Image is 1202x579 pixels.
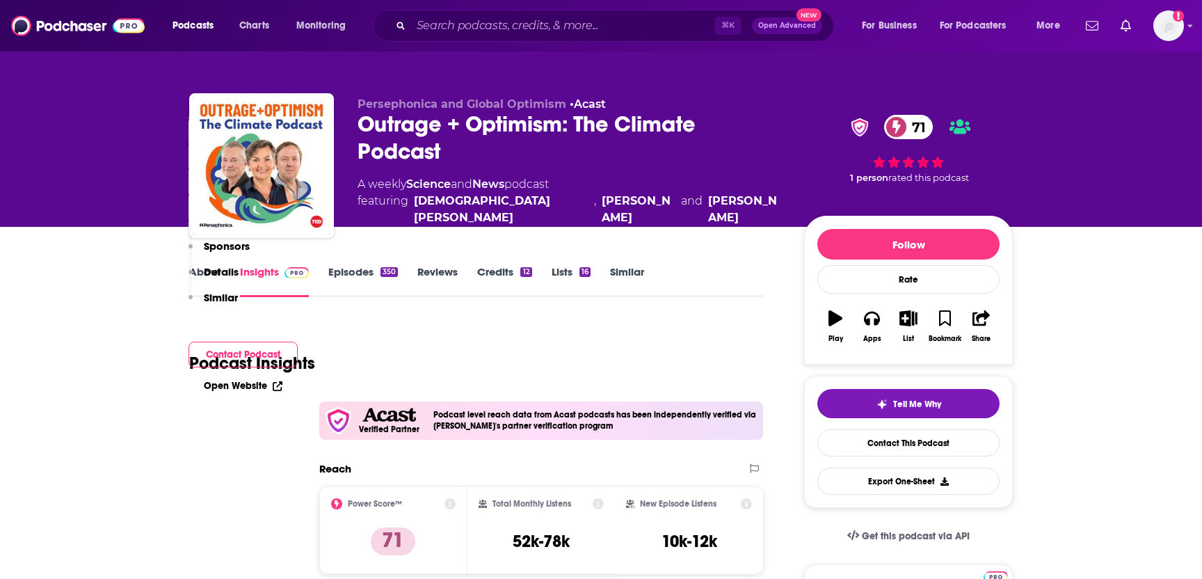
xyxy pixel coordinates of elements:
[640,499,716,509] h2: New Episode Listens
[963,301,1000,351] button: Share
[715,17,741,35] span: ⌘ K
[752,17,822,34] button: Open AdvancedNew
[890,301,927,351] button: List
[570,97,606,111] span: •
[552,265,591,297] a: Lists16
[884,115,933,139] a: 71
[371,528,415,555] p: 71
[492,499,571,509] h2: Total Monthly Listens
[681,193,703,226] span: and
[414,193,588,226] a: Christiana Figueres
[817,389,1000,418] button: tell me why sparkleTell Me Why
[602,193,675,226] a: Paul Dickinson
[328,265,398,297] a: Episodes350
[358,193,782,226] span: featuring
[189,342,298,367] button: Contact Podcast
[230,15,278,37] a: Charts
[204,380,282,392] a: Open Website
[362,408,415,422] img: Acast
[836,519,981,553] a: Get this podcast via API
[358,176,782,226] div: A weekly podcast
[319,462,351,475] h2: Reach
[594,193,596,226] span: ,
[850,173,888,183] span: 1 person
[359,425,419,434] h5: Verified Partner
[862,16,917,35] span: For Business
[163,15,232,37] button: open menu
[817,468,1000,495] button: Export One-Sheet
[1173,10,1184,22] svg: Add a profile image
[1153,10,1184,41] button: Show profile menu
[1027,15,1077,37] button: open menu
[411,15,715,37] input: Search podcasts, credits, & more...
[472,177,504,191] a: News
[708,193,782,226] a: Tom Carnac
[862,530,970,542] span: Get this podcast via API
[847,118,873,136] img: verified Badge
[898,115,933,139] span: 71
[173,16,214,35] span: Podcasts
[520,267,531,277] div: 12
[239,16,269,35] span: Charts
[358,97,566,111] span: Persephonica and Global Optimism
[406,177,451,191] a: Science
[189,265,239,291] button: Details
[854,301,890,351] button: Apps
[1153,10,1184,41] img: User Profile
[903,335,914,343] div: List
[1153,10,1184,41] span: Logged in as Rbaldwin
[876,399,888,410] img: tell me why sparkle
[817,301,854,351] button: Play
[817,429,1000,457] a: Contact This Podcast
[204,291,238,304] p: Similar
[817,265,1000,294] div: Rate
[296,16,346,35] span: Monitoring
[804,97,1013,201] div: verified Badge71 1 personrated this podcast
[796,8,822,22] span: New
[386,10,847,42] div: Search podcasts, credits, & more...
[348,499,402,509] h2: Power Score™
[417,265,458,297] a: Reviews
[574,97,606,111] a: Acast
[817,229,1000,260] button: Follow
[1080,14,1104,38] a: Show notifications dropdown
[893,399,941,410] span: Tell Me Why
[451,177,472,191] span: and
[929,335,961,343] div: Bookmark
[1115,14,1137,38] a: Show notifications dropdown
[11,13,145,39] img: Podchaser - Follow, Share and Rate Podcasts
[433,410,758,431] h4: Podcast level reach data from Acast podcasts has been independently verified via [PERSON_NAME]'s ...
[940,16,1007,35] span: For Podcasters
[1155,532,1188,565] iframe: Intercom live chat
[325,407,352,434] img: verfied icon
[204,265,239,278] p: Details
[927,301,963,351] button: Bookmark
[931,15,1027,37] button: open menu
[513,531,570,552] h3: 52k-78k
[852,15,934,37] button: open menu
[287,15,364,37] button: open menu
[192,96,331,235] img: Outrage + Optimism: The Climate Podcast
[477,265,531,297] a: Credits12
[758,22,816,29] span: Open Advanced
[380,267,398,277] div: 350
[828,335,843,343] div: Play
[863,335,881,343] div: Apps
[972,335,991,343] div: Share
[888,173,969,183] span: rated this podcast
[579,267,591,277] div: 16
[189,291,238,317] button: Similar
[1036,16,1060,35] span: More
[610,265,644,297] a: Similar
[662,531,717,552] h3: 10k-12k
